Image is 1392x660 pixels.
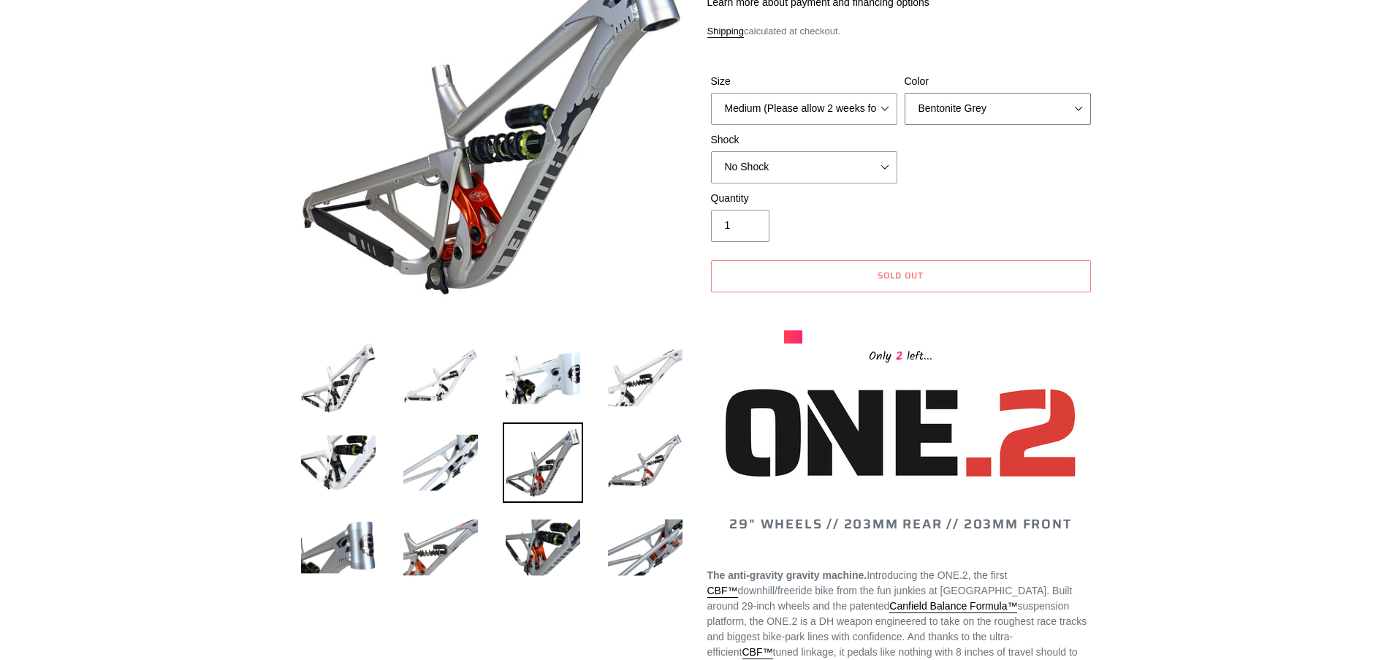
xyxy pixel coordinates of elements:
[707,585,738,598] a: CBF™
[503,507,583,588] img: Load image into Gallery viewer, ONE.2 DH - Frameset
[707,26,745,38] a: Shipping
[400,422,481,503] img: Load image into Gallery viewer, ONE.2 DH - Frameset
[707,24,1095,39] div: calculated at checkout.
[503,422,583,503] img: Load image into Gallery viewer, ONE.2 DH - Frameset
[605,422,685,503] img: Load image into Gallery viewer, ONE.2 DH - Frameset
[729,514,1071,534] span: 29" WHEELS // 203MM REAR // 203MM FRONT
[707,569,867,581] strong: The anti-gravity gravity machine.
[711,260,1091,292] button: Sold out
[784,344,1018,366] div: Only left...
[298,422,379,503] img: Load image into Gallery viewer, ONE.2 DH - Frameset
[891,347,907,365] span: 2
[711,132,897,148] label: Shock
[400,338,481,418] img: Load image into Gallery viewer, ONE.2 DH - Frameset
[503,338,583,418] img: Load image into Gallery viewer, ONE.2 DH - Frameset
[889,600,1017,613] a: Canfield Balance Formula™
[605,338,685,418] img: Load image into Gallery viewer, ONE.2 DH - Frameset
[878,268,924,282] span: Sold out
[400,507,481,588] img: Load image into Gallery viewer, ONE.2 DH - Frameset
[711,74,897,89] label: Size
[298,507,379,588] img: Load image into Gallery viewer, ONE.2 DH - Frameset
[298,338,379,418] img: Load image into Gallery viewer, ONE.2 DH - Frameset
[711,191,897,206] label: Quantity
[905,74,1091,89] label: Color
[605,507,685,588] img: Load image into Gallery viewer, ONE.2 DH - Frameset
[742,646,773,659] a: CBF™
